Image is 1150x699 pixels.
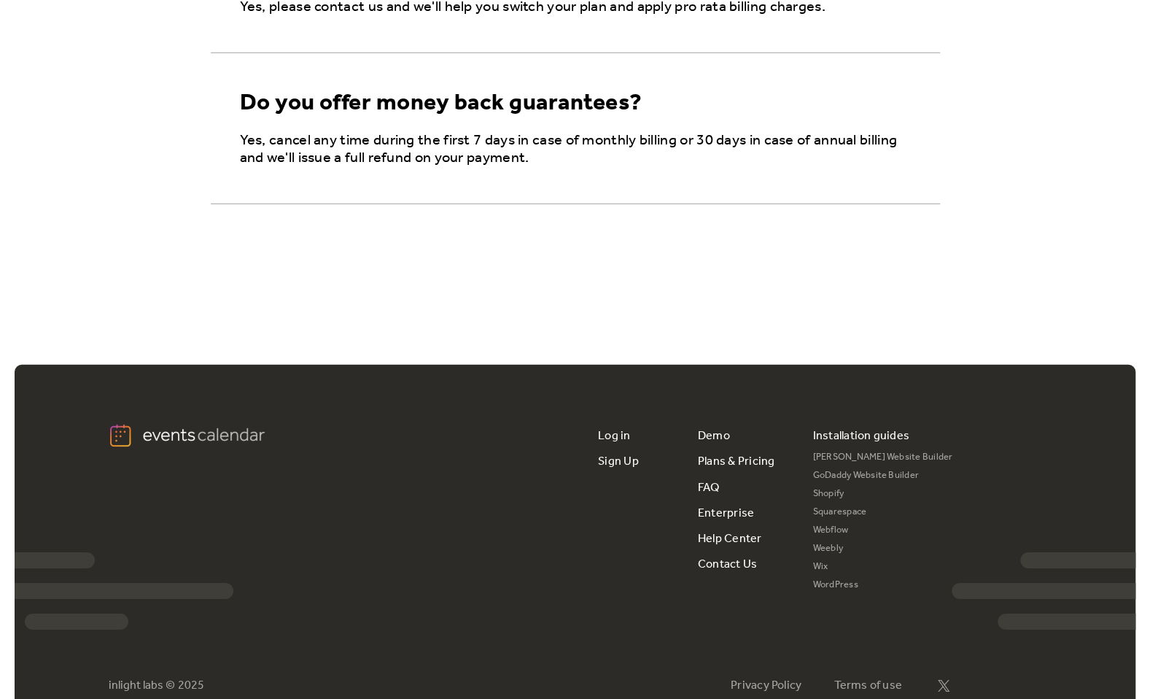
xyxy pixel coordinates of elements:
a: Plans & Pricing [698,449,775,474]
a: Demo [698,423,730,449]
div: Do you offer money back guarantees? [240,90,642,117]
a: GoDaddy Website Builder [812,467,952,485]
a: Contact Us [698,552,757,577]
a: Sign Up [598,449,639,474]
div: Installation guides [812,423,909,449]
a: Help Center [698,526,762,552]
a: Webflow [812,522,952,540]
a: Squarespace [812,503,952,522]
a: Terms of use [834,679,902,692]
div: 2025 [178,679,204,692]
p: Yes, cancel any time during the first 7 days in case of monthly billing or 30 days in case of ann... [240,132,917,167]
a: Weebly [812,540,952,558]
a: FAQ [698,475,720,501]
a: Shopify [812,485,952,503]
a: [PERSON_NAME] Website Builder [812,449,952,467]
a: Log in [598,423,630,449]
div: inlight labs © [109,679,175,692]
a: Privacy Policy [731,679,801,692]
a: Wix [812,558,952,576]
a: WordPress [812,576,952,595]
a: Enterprise [698,501,754,526]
